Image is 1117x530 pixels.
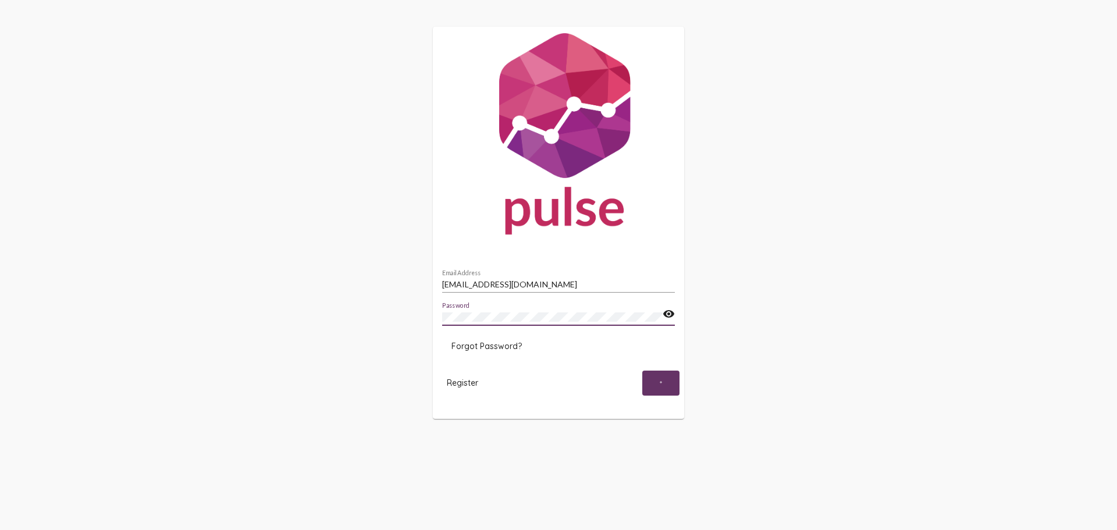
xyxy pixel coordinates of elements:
span: Forgot Password? [451,341,522,351]
img: Pulse For Good Logo [433,27,684,247]
mat-icon: visibility [663,307,675,321]
span: Register [447,378,478,388]
button: Register [437,371,488,396]
button: Forgot Password? [442,336,531,357]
